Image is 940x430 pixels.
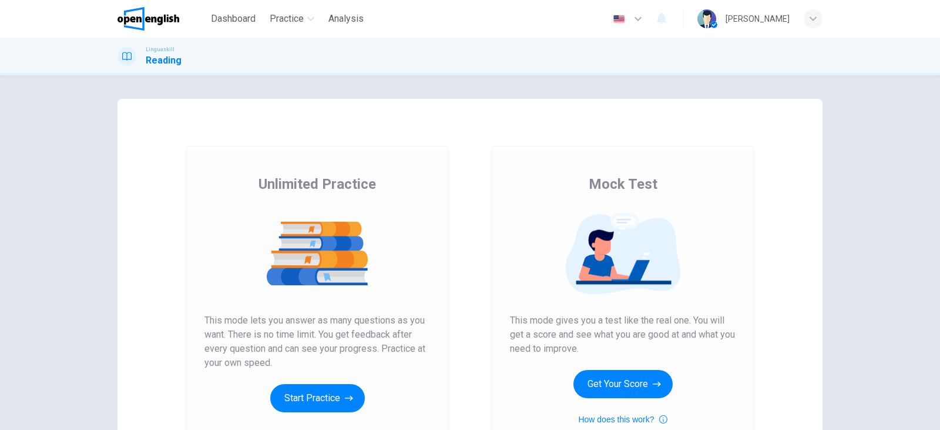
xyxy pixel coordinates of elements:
span: Dashboard [211,12,256,26]
h1: Reading [146,54,182,68]
span: This mode lets you answer as many questions as you want. There is no time limit. You get feedback... [204,314,430,370]
span: This mode gives you a test like the real one. You will get a score and see what you are good at a... [510,314,736,356]
span: Linguaskill [146,45,174,54]
img: en [612,15,626,24]
button: How does this work? [578,412,667,426]
button: Dashboard [206,8,260,29]
span: Mock Test [589,175,657,194]
img: Profile picture [697,9,716,28]
span: Analysis [328,12,364,26]
span: Unlimited Practice [258,175,376,194]
button: Start Practice [270,384,365,412]
button: Analysis [324,8,368,29]
img: OpenEnglish logo [117,7,179,31]
a: OpenEnglish logo [117,7,206,31]
button: Practice [265,8,319,29]
div: [PERSON_NAME] [726,12,790,26]
button: Get Your Score [573,370,673,398]
span: Practice [270,12,304,26]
